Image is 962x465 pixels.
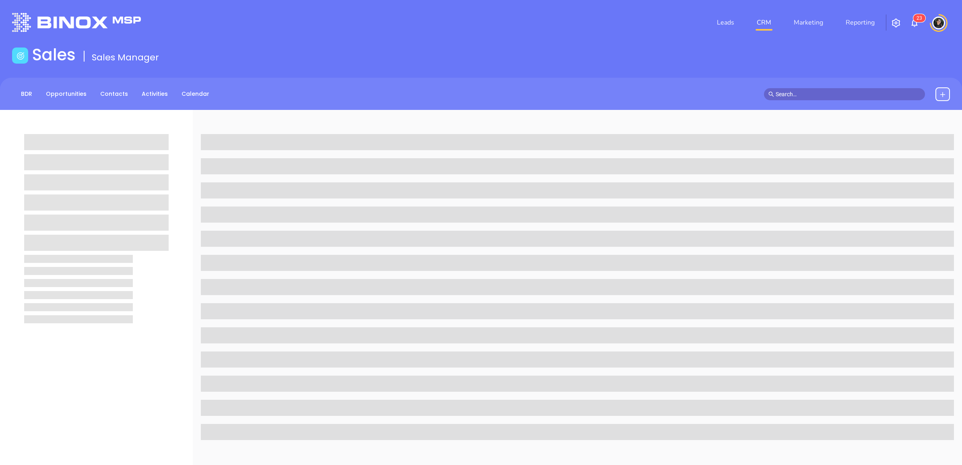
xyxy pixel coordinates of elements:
[177,87,214,101] a: Calendar
[95,87,133,101] a: Contacts
[932,17,945,29] img: user
[32,45,76,64] h1: Sales
[791,14,826,31] a: Marketing
[12,13,141,32] img: logo
[41,87,91,101] a: Opportunities
[92,51,159,64] span: Sales Manager
[714,14,737,31] a: Leads
[919,15,922,21] span: 3
[137,87,173,101] a: Activities
[842,14,878,31] a: Reporting
[776,90,921,99] input: Search…
[768,91,774,97] span: search
[910,18,919,28] img: iconNotification
[891,18,901,28] img: iconSetting
[753,14,774,31] a: CRM
[16,87,37,101] a: BDR
[917,15,919,21] span: 2
[913,14,925,22] sup: 23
